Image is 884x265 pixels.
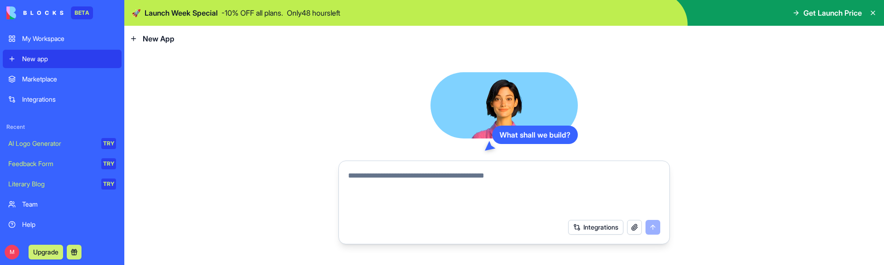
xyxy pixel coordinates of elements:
[71,6,93,19] div: BETA
[101,179,116,190] div: TRY
[6,6,93,19] a: BETA
[3,215,122,234] a: Help
[3,90,122,109] a: Integrations
[3,195,122,213] a: Team
[101,138,116,149] div: TRY
[287,7,340,18] p: Only 48 hours left
[3,70,122,88] a: Marketplace
[101,158,116,169] div: TRY
[8,139,95,148] div: AI Logo Generator
[221,7,283,18] p: - 10 % OFF all plans.
[492,126,578,144] div: What shall we build?
[5,245,19,259] span: M
[8,179,95,189] div: Literary Blog
[29,247,63,256] a: Upgrade
[3,134,122,153] a: AI Logo GeneratorTRY
[3,175,122,193] a: Literary BlogTRY
[22,54,116,63] div: New app
[8,159,95,168] div: Feedback Form
[145,7,218,18] span: Launch Week Special
[22,200,116,209] div: Team
[3,123,122,131] span: Recent
[22,95,116,104] div: Integrations
[6,6,64,19] img: logo
[3,50,122,68] a: New app
[132,7,141,18] span: 🚀
[143,33,174,44] span: New App
[3,155,122,173] a: Feedback FormTRY
[803,7,862,18] span: Get Launch Price
[22,220,116,229] div: Help
[22,75,116,84] div: Marketplace
[3,29,122,48] a: My Workspace
[568,220,623,235] button: Integrations
[22,34,116,43] div: My Workspace
[29,245,63,259] button: Upgrade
